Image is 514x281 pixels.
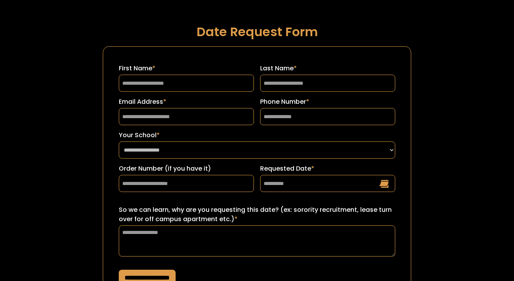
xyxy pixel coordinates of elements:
label: First Name [119,64,254,73]
label: So we can learn, why are you requesting this date? (ex: sorority recruitment, lease turn over for... [119,205,395,224]
label: Phone Number [260,97,395,106]
label: Email Address [119,97,254,106]
label: Requested Date [260,164,395,173]
h1: Date Request Form [103,25,411,38]
label: Order Number (if you have it) [119,164,254,173]
label: Last Name [260,64,395,73]
label: Your School [119,131,395,140]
